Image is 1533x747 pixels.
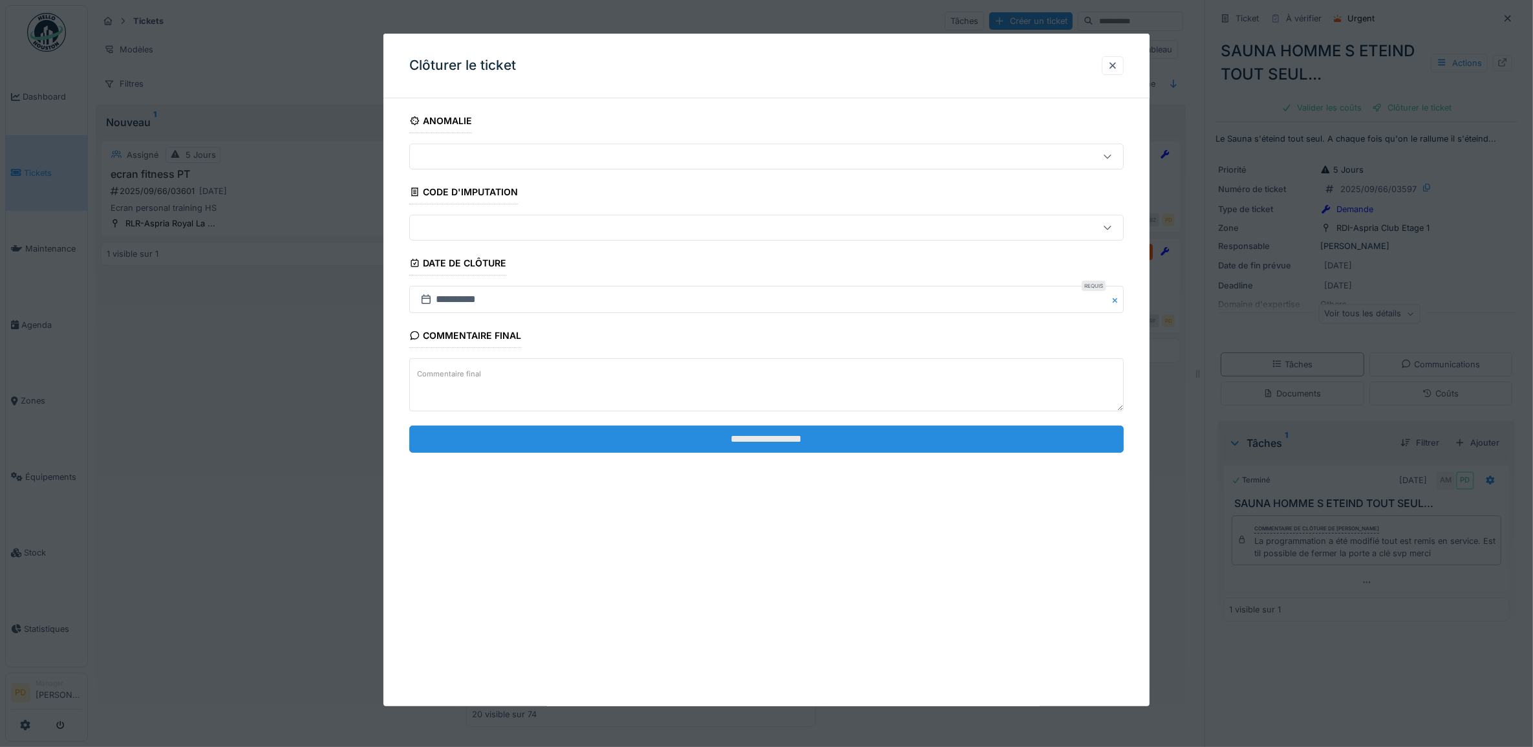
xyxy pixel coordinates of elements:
[409,254,507,276] div: Date de clôture
[409,182,519,204] div: Code d'imputation
[409,326,522,348] div: Commentaire final
[1110,286,1124,313] button: Close
[409,58,516,74] h3: Clôturer le ticket
[1082,281,1106,291] div: Requis
[409,111,473,133] div: Anomalie
[414,366,484,382] label: Commentaire final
